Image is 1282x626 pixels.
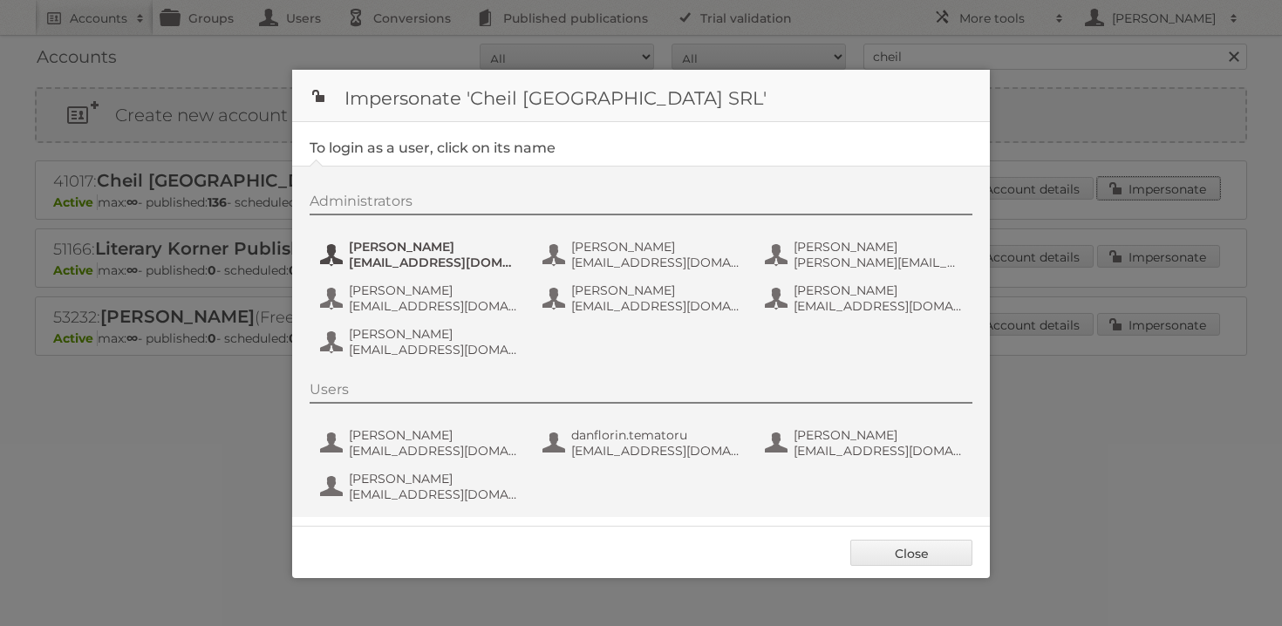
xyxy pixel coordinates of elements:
[571,255,740,270] span: [EMAIL_ADDRESS][DOMAIN_NAME]
[318,281,523,316] button: [PERSON_NAME] [EMAIL_ADDRESS][DOMAIN_NAME]
[571,239,740,255] span: [PERSON_NAME]
[571,282,740,298] span: [PERSON_NAME]
[850,540,972,566] a: Close
[541,425,746,460] button: danflorin.tematoru [EMAIL_ADDRESS][DOMAIN_NAME]
[310,193,972,215] div: Administrators
[763,281,968,316] button: [PERSON_NAME] [EMAIL_ADDRESS][DOMAIN_NAME]
[318,324,523,359] button: [PERSON_NAME] [EMAIL_ADDRESS][DOMAIN_NAME]
[318,237,523,272] button: [PERSON_NAME] [EMAIL_ADDRESS][DOMAIN_NAME]
[349,239,518,255] span: [PERSON_NAME]
[571,298,740,314] span: [EMAIL_ADDRESS][DOMAIN_NAME]
[763,237,968,272] button: [PERSON_NAME] [PERSON_NAME][EMAIL_ADDRESS][DOMAIN_NAME]
[349,487,518,502] span: [EMAIL_ADDRESS][DOMAIN_NAME]
[794,298,963,314] span: [EMAIL_ADDRESS][DOMAIN_NAME]
[763,425,968,460] button: [PERSON_NAME] [EMAIL_ADDRESS][DOMAIN_NAME]
[318,469,523,504] button: [PERSON_NAME] [EMAIL_ADDRESS][DOMAIN_NAME]
[794,427,963,443] span: [PERSON_NAME]
[310,139,556,156] legend: To login as a user, click on its name
[349,427,518,443] span: [PERSON_NAME]
[292,70,990,122] h1: Impersonate 'Cheil [GEOGRAPHIC_DATA] SRL'
[349,282,518,298] span: [PERSON_NAME]
[541,281,746,316] button: [PERSON_NAME] [EMAIL_ADDRESS][DOMAIN_NAME]
[349,298,518,314] span: [EMAIL_ADDRESS][DOMAIN_NAME]
[571,443,740,459] span: [EMAIL_ADDRESS][DOMAIN_NAME]
[318,425,523,460] button: [PERSON_NAME] [EMAIL_ADDRESS][DOMAIN_NAME]
[794,443,963,459] span: [EMAIL_ADDRESS][DOMAIN_NAME]
[794,239,963,255] span: [PERSON_NAME]
[349,471,518,487] span: [PERSON_NAME]
[310,381,972,404] div: Users
[571,427,740,443] span: danflorin.tematoru
[349,342,518,357] span: [EMAIL_ADDRESS][DOMAIN_NAME]
[349,443,518,459] span: [EMAIL_ADDRESS][DOMAIN_NAME]
[794,255,963,270] span: [PERSON_NAME][EMAIL_ADDRESS][DOMAIN_NAME]
[541,237,746,272] button: [PERSON_NAME] [EMAIL_ADDRESS][DOMAIN_NAME]
[349,255,518,270] span: [EMAIL_ADDRESS][DOMAIN_NAME]
[349,326,518,342] span: [PERSON_NAME]
[794,282,963,298] span: [PERSON_NAME]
